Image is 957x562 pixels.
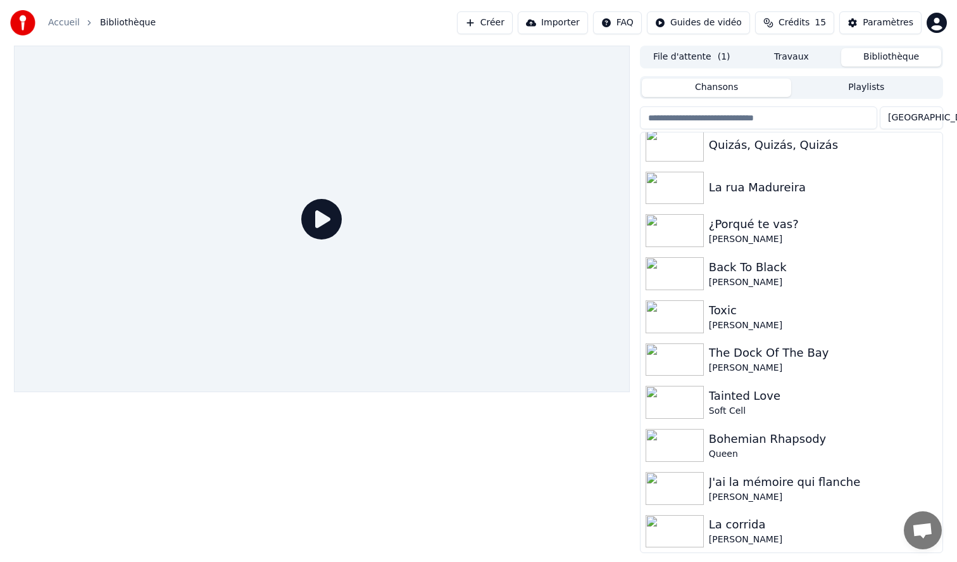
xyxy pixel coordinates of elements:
div: Paramètres [863,16,913,29]
div: Bohemian Rhapsody [709,430,937,448]
div: J'ai la mémoire qui flanche [709,473,937,491]
div: Back To Black [709,259,937,276]
button: Travaux [742,48,842,67]
div: [PERSON_NAME] [709,276,937,289]
div: Tainted Love [709,387,937,405]
div: Queen [709,448,937,461]
div: [PERSON_NAME] [709,319,937,332]
div: [PERSON_NAME] [709,491,937,504]
div: Toxic [709,302,937,319]
button: Bibliothèque [841,48,941,67]
button: Importer [518,11,588,34]
div: [PERSON_NAME] [709,233,937,246]
img: youka [10,10,35,35]
div: Ouvrir le chat [904,511,942,549]
button: Paramètres [839,11,922,34]
div: Quizás, Quizás, Quizás [709,136,937,154]
span: ( 1 ) [718,51,730,63]
button: Créer [457,11,513,34]
button: File d'attente [642,48,742,67]
div: ¿Porqué te vas? [709,215,937,233]
span: Bibliothèque [100,16,156,29]
button: Crédits15 [755,11,834,34]
div: The Dock Of The Bay [709,344,937,362]
nav: breadcrumb [48,16,156,29]
button: FAQ [593,11,642,34]
div: Soft Cell [709,405,937,418]
a: Accueil [48,16,80,29]
div: La rua Madureira [709,179,937,196]
button: Chansons [642,79,792,97]
span: 15 [815,16,826,29]
div: [PERSON_NAME] [709,533,937,546]
span: Crédits [779,16,810,29]
button: Guides de vidéo [647,11,750,34]
div: [PERSON_NAME] [709,362,937,374]
button: Playlists [791,79,941,97]
div: La corrida [709,516,937,533]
